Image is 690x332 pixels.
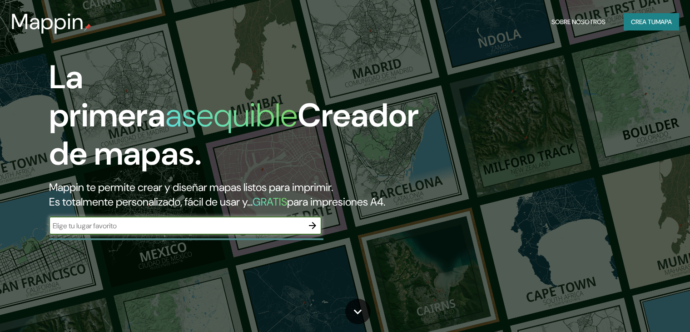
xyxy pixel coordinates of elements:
[624,13,679,30] button: Crea tumapa
[655,18,672,26] font: mapa
[551,18,606,26] font: Sobre nosotros
[49,56,165,136] font: La primera
[49,94,419,175] font: Creador de mapas.
[49,221,303,231] input: Elige tu lugar favorito
[548,13,609,30] button: Sobre nosotros
[11,7,84,36] font: Mappin
[49,195,253,209] font: Es totalmente personalizado, fácil de usar y...
[253,195,287,209] font: GRATIS
[631,18,655,26] font: Crea tu
[165,94,298,136] font: asequible
[49,180,333,194] font: Mappin te permite crear y diseñar mapas listos para imprimir.
[84,24,91,31] img: pin de mapeo
[287,195,385,209] font: para impresiones A4.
